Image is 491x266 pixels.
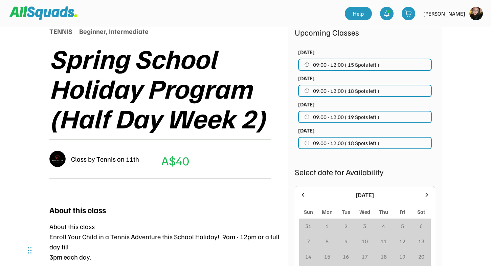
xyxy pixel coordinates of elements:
[342,208,350,216] div: Tue
[363,222,366,230] div: 3
[49,204,106,216] div: About this class
[381,252,387,261] div: 18
[343,252,349,261] div: 16
[313,114,379,120] span: 09:00 - 12:00 ( 19 Spots left )
[71,154,139,164] div: Class by Tennis on 11th
[379,208,388,216] div: Thu
[400,208,405,216] div: Fri
[326,237,329,245] div: 8
[313,140,379,146] span: 09:00 - 12:00 ( 18 Spots left )
[49,26,72,36] div: TENNIS
[298,126,315,135] div: [DATE]
[381,237,387,245] div: 11
[49,43,288,132] div: Spring School Holiday Program (Half Day Week 2)
[326,222,329,230] div: 1
[311,190,419,200] div: [DATE]
[79,26,149,36] div: Beginner, Intermediate
[423,9,465,18] div: [PERSON_NAME]
[298,48,315,56] div: [DATE]
[305,252,311,261] div: 14
[382,222,385,230] div: 4
[359,208,370,216] div: Wed
[304,208,313,216] div: Sun
[298,100,315,108] div: [DATE]
[49,151,66,167] img: IMG_2979.png
[298,137,432,149] button: 09:00 - 12:00 ( 18 Spots left )
[298,74,315,82] div: [DATE]
[322,208,333,216] div: Mon
[313,88,379,94] span: 09:00 - 12:00 ( 18 Spots left )
[405,10,412,17] img: shopping-cart-01%20%281%29.svg
[9,6,77,19] img: Squad%20Logo.svg
[362,237,368,245] div: 10
[420,222,423,230] div: 6
[161,151,189,170] div: A$40
[324,252,330,261] div: 15
[344,222,348,230] div: 2
[383,10,390,17] img: bell-03%20%281%29.svg
[399,237,405,245] div: 12
[418,252,424,261] div: 20
[295,26,435,38] div: Upcoming Classes
[307,237,310,245] div: 7
[345,7,372,20] a: Help
[298,59,432,71] button: 09:00 - 12:00 ( 15 Spots left )
[305,222,311,230] div: 31
[399,252,405,261] div: 19
[418,237,424,245] div: 13
[469,7,483,20] img: https%3A%2F%2F94044dc9e5d3b3599ffa5e2d56a015ce.cdn.bubble.io%2Ff1731194368288x766737044788684200%...
[313,62,379,67] span: 09:00 - 12:00 ( 15 Spots left )
[344,237,348,245] div: 9
[295,166,435,178] div: Select date for Availability
[417,208,425,216] div: Sat
[298,111,432,123] button: 09:00 - 12:00 ( 19 Spots left )
[298,85,432,97] button: 09:00 - 12:00 ( 18 Spots left )
[401,222,404,230] div: 5
[362,252,368,261] div: 17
